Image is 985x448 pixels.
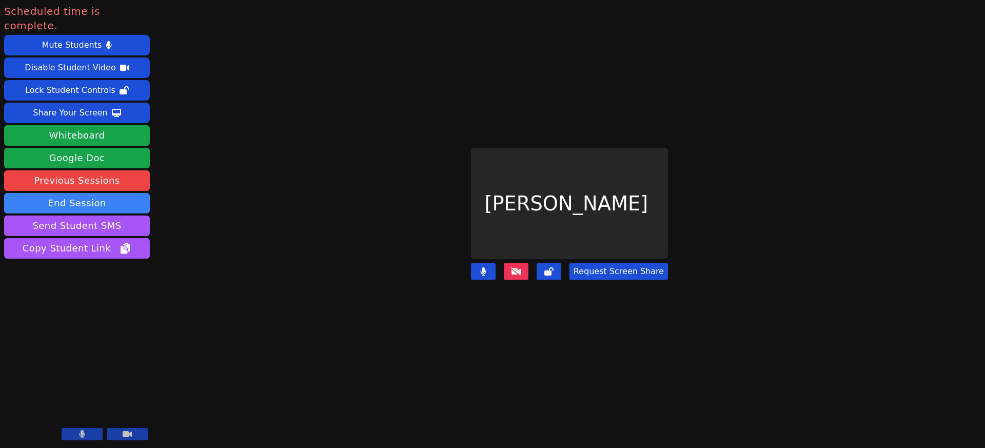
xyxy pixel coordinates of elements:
div: Lock Student Controls [25,82,115,99]
div: [PERSON_NAME] [471,148,668,259]
button: Whiteboard [4,125,150,146]
button: Copy Student Link [4,238,150,259]
button: Share Your Screen [4,103,150,123]
button: Disable Student Video [4,57,150,78]
span: Copy Student Link [23,241,131,256]
button: Mute Students [4,35,150,55]
a: Previous Sessions [4,170,150,191]
div: Disable Student Video [25,60,115,76]
div: Share Your Screen [33,105,108,121]
button: Send Student SMS [4,216,150,236]
button: Lock Student Controls [4,80,150,101]
button: End Session [4,193,150,213]
span: Scheduled time is complete. [4,4,150,33]
button: Request Screen Share [569,263,668,280]
div: Mute Students [42,37,102,53]
a: Google Doc [4,148,150,168]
